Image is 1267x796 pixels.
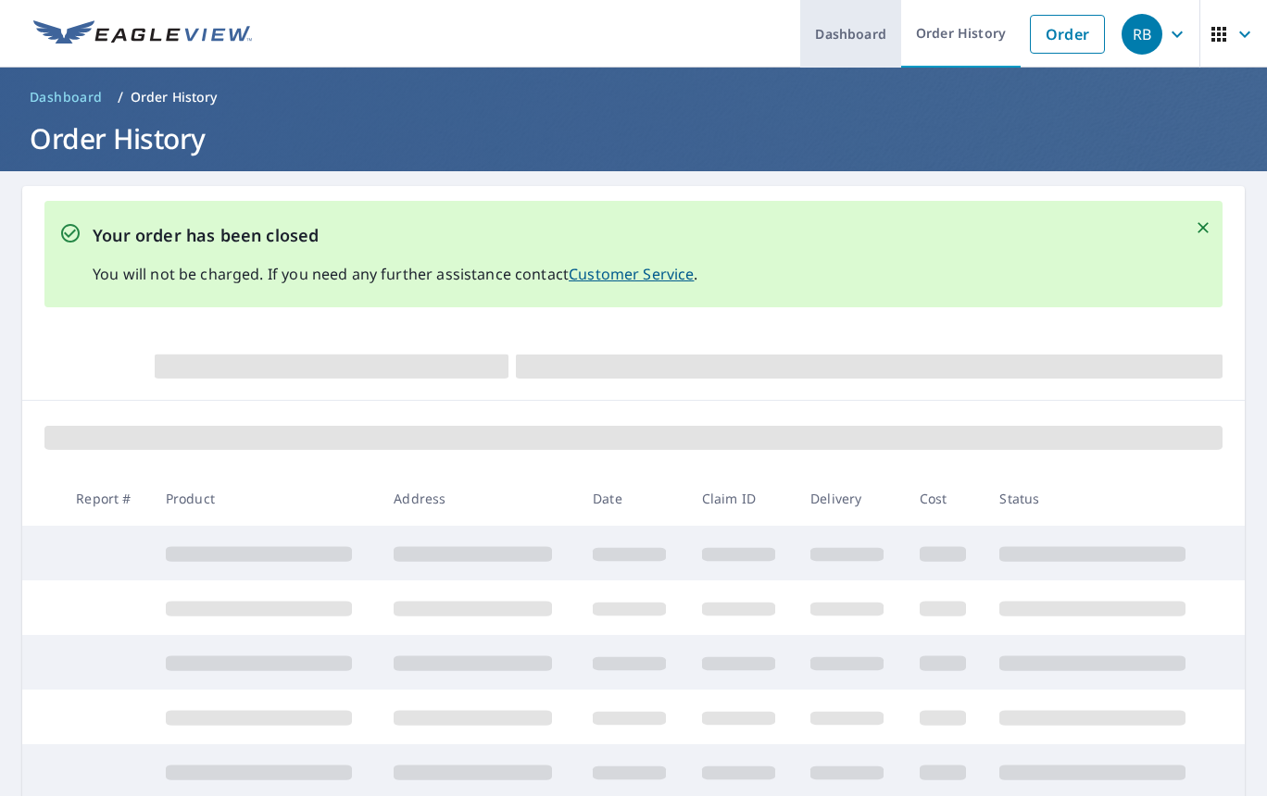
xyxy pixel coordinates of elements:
[796,471,905,526] th: Delivery
[985,471,1213,526] th: Status
[151,471,380,526] th: Product
[118,86,123,108] li: /
[30,88,103,106] span: Dashboard
[22,82,110,112] a: Dashboard
[687,471,797,526] th: Claim ID
[578,471,687,526] th: Date
[93,263,698,285] p: You will not be charged. If you need any further assistance contact .
[569,264,694,284] a: Customer Service
[905,471,985,526] th: Cost
[33,20,252,48] img: EV Logo
[93,223,698,248] p: Your order has been closed
[1030,15,1105,54] a: Order
[1191,216,1215,240] button: Close
[1122,14,1162,55] div: RB
[61,471,151,526] th: Report #
[22,119,1245,157] h1: Order History
[379,471,578,526] th: Address
[131,88,218,106] p: Order History
[22,82,1245,112] nav: breadcrumb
